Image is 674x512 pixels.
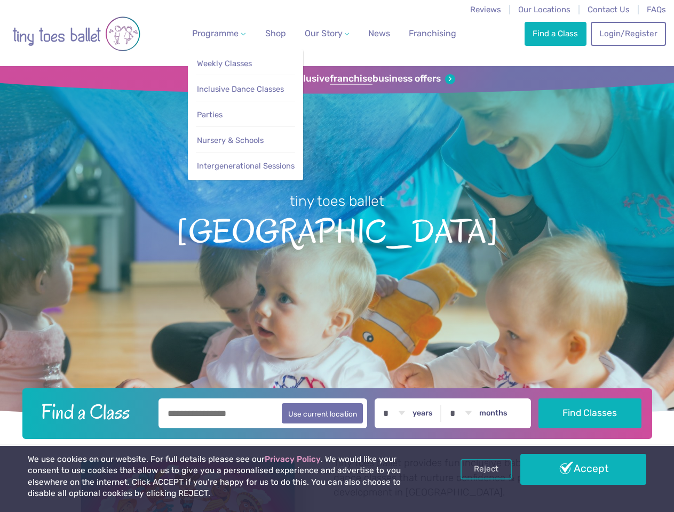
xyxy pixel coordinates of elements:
button: Use current location [282,403,363,423]
a: Parties [196,105,295,125]
span: Intergenerational Sessions [197,161,295,171]
strong: franchise [330,73,372,85]
p: We use cookies on our website. For full details please see our . We would like your consent to us... [28,454,430,500]
a: Shop [261,23,290,44]
a: Franchising [405,23,461,44]
label: years [413,409,433,418]
span: Programme [192,28,239,38]
a: Reject [461,459,512,479]
a: Weekly Classes [196,54,295,74]
label: months [479,409,508,418]
a: Programme [188,23,250,44]
span: Franchising [409,28,456,38]
a: Our Story [300,23,353,44]
span: Shop [265,28,286,38]
a: Inclusive Dance Classes [196,79,295,99]
span: Parties [197,110,223,119]
a: Login/Register [591,22,665,45]
small: tiny toes ballet [290,193,384,210]
a: Nursery & Schools [196,131,295,150]
span: Our Story [305,28,343,38]
span: Nursery & Schools [197,135,264,145]
a: Sign up for our exclusivefranchisebusiness offers [219,73,455,85]
h2: Find a Class [33,398,151,425]
a: Intergenerational Sessions [196,156,295,176]
a: Accept [520,454,646,485]
button: Find Classes [538,398,641,428]
a: News [364,23,394,44]
a: Our Locations [518,5,570,14]
span: Weekly Classes [197,59,252,68]
span: Inclusive Dance Classes [197,84,284,94]
img: tiny toes ballet [12,7,140,61]
a: FAQs [647,5,666,14]
a: Reviews [470,5,501,14]
a: Privacy Policy [265,454,321,464]
span: [GEOGRAPHIC_DATA] [17,211,657,250]
span: News [368,28,390,38]
a: Find a Class [525,22,586,45]
a: Contact Us [588,5,630,14]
